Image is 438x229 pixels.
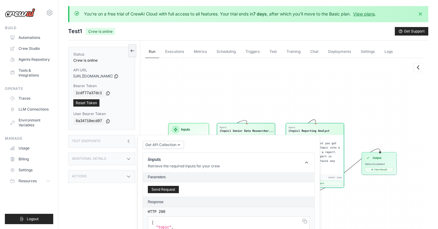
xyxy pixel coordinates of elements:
[7,104,53,114] a: LLM Connections
[213,46,239,58] a: Scheduling
[247,120,315,187] g: Edge from c6cf02ecaa4ae2062800498ce5108b77 to 0b4007ce37438966248dd8332ceb1cbe
[148,210,310,214] pre: HTTP 200
[242,46,263,58] a: Triggers
[395,27,428,36] button: Get Support
[365,162,385,166] span: Status: Completed
[5,26,53,30] div: Build
[72,175,87,178] h3: Actions
[7,66,53,80] a: Tools & Integrations
[148,175,310,179] h2: Parameters
[5,214,53,224] button: Logout
[357,46,378,58] a: Settings
[316,149,380,191] g: Edge from 0b4007ce37438966248dd8332ceb1cbe to outputNode
[7,154,53,164] a: Billing
[145,142,176,147] span: Get API Collection
[73,118,104,125] code: 6a34710ecd97
[283,46,304,58] a: Training
[19,179,37,183] span: Resources
[162,46,188,58] a: Executions
[73,84,130,88] label: Bearer Token
[288,129,329,133] div: {topic} Reporting Analyst
[217,123,275,179] div: Agent{topic} Senior Data Researcher...TaskConduct a thorough research abouttopicMake sure you fin...
[220,129,274,133] div: {topic} Senior Data Researcher
[73,52,130,57] label: Status
[7,44,53,53] a: Crew Studio
[168,123,209,147] div: InputsRun Automation
[72,157,106,161] h3: Additional Details
[7,143,53,153] a: Usage
[307,46,322,58] a: Chat
[7,33,53,43] a: Automations
[73,58,130,63] div: Crew is online
[148,164,220,169] p: Retrieve the required inputs for your crew
[148,186,179,193] button: Send Request
[7,94,53,103] a: Traces
[353,11,375,16] a: View plans
[362,152,397,175] div: OutputStatus:CompletedView Result
[365,167,393,172] button: View Result
[73,90,104,97] code: 1cdf77a37dc1
[73,99,99,107] a: Reset Token
[5,136,53,141] div: Manage
[7,165,53,175] a: Settings
[408,200,438,229] iframe: Chat Widget
[189,120,247,149] g: Edge from inputsNode to c6cf02ecaa4ae2062800498ce5108b77
[266,46,280,58] a: Test
[220,126,274,129] div: Agent
[288,126,329,129] div: Agent
[84,11,376,17] p: You're on a free trial of CrewAI Cloud with full access to all features. Your trial ends in , aft...
[328,176,342,179] div: 24487.12ms
[7,176,53,186] button: Resources
[294,141,341,172] div: Review the context you got and expand each topic into a full section for a report. Make sure the ...
[152,220,154,225] span: [
[86,28,115,35] span: Crew is online
[148,200,164,204] h2: Response
[190,46,210,58] a: Metrics
[145,46,159,58] a: Run
[68,27,82,36] span: Test1
[381,46,396,58] a: Logs
[373,156,381,160] h3: Output
[5,8,35,17] img: Logo
[181,127,190,132] h3: Inputs
[288,181,342,186] button: View Output
[7,115,53,130] a: Environment Variables
[148,156,220,162] h1: /inputs
[73,74,113,79] span: [URL][DOMAIN_NAME]
[325,46,355,58] a: Deployments
[286,123,344,188] div: Agent{topic} Reporting AnalystTaskReview the context you got and expand each topic into a full se...
[27,217,39,221] span: Logout
[73,68,130,73] label: API URL
[143,141,184,149] button: Get API Collection
[5,86,53,91] div: Operate
[253,11,267,16] strong: 7 days
[7,55,53,64] a: Agents Repository
[408,200,438,229] div: Widget de chat
[73,111,130,116] label: User Bearer Token
[72,139,101,143] h3: Test Endpoints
